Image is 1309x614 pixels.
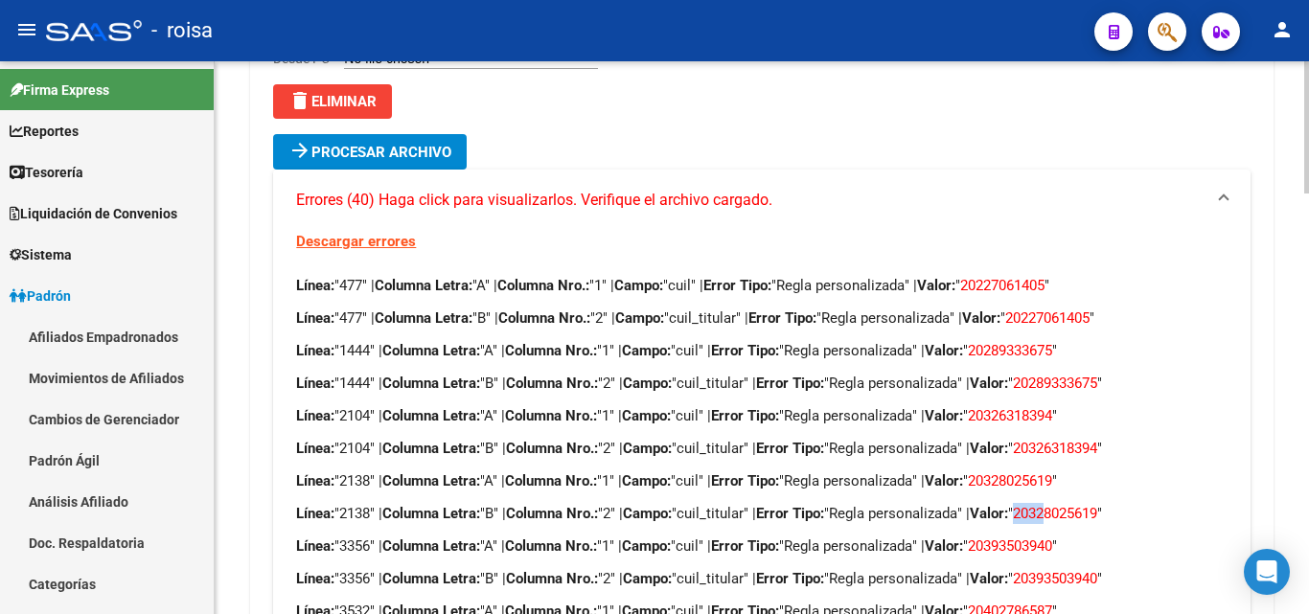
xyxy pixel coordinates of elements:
span: 20328025619 [968,472,1052,489]
span: 20227061405 [960,277,1045,294]
strong: Error Tipo: [756,570,824,587]
p: "1444" | "A" | "1" | "cuil" | "Regla personalizada" | " " [296,340,1227,361]
strong: Línea: [296,375,334,392]
strong: Error Tipo: [711,407,779,424]
p: "3356" | "A" | "1" | "cuil" | "Regla personalizada" | " " [296,535,1227,557]
strong: Campo: [623,570,672,587]
strong: Línea: [296,537,334,555]
strong: Error Tipo: [756,440,824,457]
span: 20393503940 [1013,570,1097,587]
strong: Columna Nro.: [505,537,597,555]
span: 20289333675 [968,342,1052,359]
span: - roisa [151,10,213,52]
p: "477" | "A" | "1" | "cuil" | "Regla personalizada" | " " [296,275,1227,296]
strong: Columna Letra: [382,375,480,392]
strong: Valor: [925,407,963,424]
strong: Valor: [925,537,963,555]
strong: Campo: [623,505,672,522]
strong: Columna Nro.: [498,309,590,327]
strong: Columna Nro.: [497,277,589,294]
strong: Columna Letra: [382,570,480,587]
strong: Campo: [623,375,672,392]
span: 20227061405 [1005,309,1090,327]
strong: Columna Nro.: [506,505,598,522]
strong: Línea: [296,407,334,424]
strong: Columna Letra: [375,309,472,327]
span: 20289333675 [1013,375,1097,392]
strong: Valor: [970,570,1008,587]
strong: Columna Letra: [382,505,480,522]
mat-icon: person [1271,18,1294,41]
strong: Valor: [925,342,963,359]
span: Liquidación de Convenios [10,203,177,224]
button: Procesar archivo [273,134,467,170]
span: Padrón [10,285,71,307]
p: "2104" | "B" | "2" | "cuil_titular" | "Regla personalizada" | " " [296,438,1227,459]
button: Eliminar [273,84,392,119]
strong: Valor: [925,472,963,489]
strong: Campo: [615,309,664,327]
strong: Columna Nro.: [505,407,597,424]
span: 20326318394 [968,407,1052,424]
span: Reportes [10,121,79,142]
strong: Columna Nro.: [505,342,597,359]
strong: Error Tipo: [748,309,816,327]
strong: Campo: [614,277,663,294]
strong: Línea: [296,309,334,327]
strong: Error Tipo: [756,375,824,392]
p: "2138" | "B" | "2" | "cuil_titular" | "Regla personalizada" | " " [296,503,1227,524]
mat-icon: delete [288,89,311,112]
strong: Error Tipo: [703,277,771,294]
strong: Línea: [296,472,334,489]
strong: Columna Letra: [382,440,480,457]
strong: Columna Nro.: [505,472,597,489]
p: "2138" | "A" | "1" | "cuil" | "Regla personalizada" | " " [296,470,1227,491]
strong: Línea: [296,570,334,587]
span: Tesorería [10,162,83,183]
strong: Línea: [296,342,334,359]
p: "3356" | "B" | "2" | "cuil_titular" | "Regla personalizada" | " " [296,568,1227,589]
strong: Columna Nro.: [506,375,598,392]
strong: Línea: [296,277,334,294]
strong: Campo: [622,472,671,489]
p: "477" | "B" | "2" | "cuil_titular" | "Regla personalizada" | " " [296,307,1227,329]
span: Errores (40) Haga click para visualizarlos. Verifique el archivo cargado. [296,190,772,211]
span: Procesar archivo [311,144,451,161]
div: Open Intercom Messenger [1244,549,1290,595]
strong: Columna Letra: [382,537,480,555]
strong: Valor: [970,375,1008,392]
mat-icon: menu [15,18,38,41]
strong: Valor: [970,440,1008,457]
p: "1444" | "B" | "2" | "cuil_titular" | "Regla personalizada" | " " [296,373,1227,394]
span: 20328025619 [1013,505,1097,522]
strong: Columna Letra: [375,277,472,294]
strong: Valor: [970,505,1008,522]
strong: Campo: [622,407,671,424]
strong: Error Tipo: [711,342,779,359]
span: Sistema [10,244,72,265]
strong: Error Tipo: [711,472,779,489]
strong: Campo: [623,440,672,457]
strong: Campo: [622,342,671,359]
strong: Columna Nro.: [506,570,598,587]
strong: Columna Letra: [382,472,480,489]
mat-expansion-panel-header: Errores (40) Haga click para visualizarlos. Verifique el archivo cargado. [273,170,1250,231]
strong: Campo: [622,537,671,555]
p: "2104" | "A" | "1" | "cuil" | "Regla personalizada" | " " [296,405,1227,426]
mat-icon: arrow_forward [288,139,311,162]
span: 20393503940 [968,537,1052,555]
strong: Columna Nro.: [506,440,598,457]
span: 20326318394 [1013,440,1097,457]
span: Eliminar [288,93,377,110]
strong: Error Tipo: [756,505,824,522]
strong: Error Tipo: [711,537,779,555]
strong: Valor: [917,277,955,294]
strong: Columna Letra: [382,342,480,359]
span: Firma Express [10,80,109,101]
strong: Línea: [296,440,334,457]
strong: Valor: [962,309,1000,327]
a: Descargar errores [296,233,416,250]
strong: Línea: [296,505,334,522]
strong: Columna Letra: [382,407,480,424]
